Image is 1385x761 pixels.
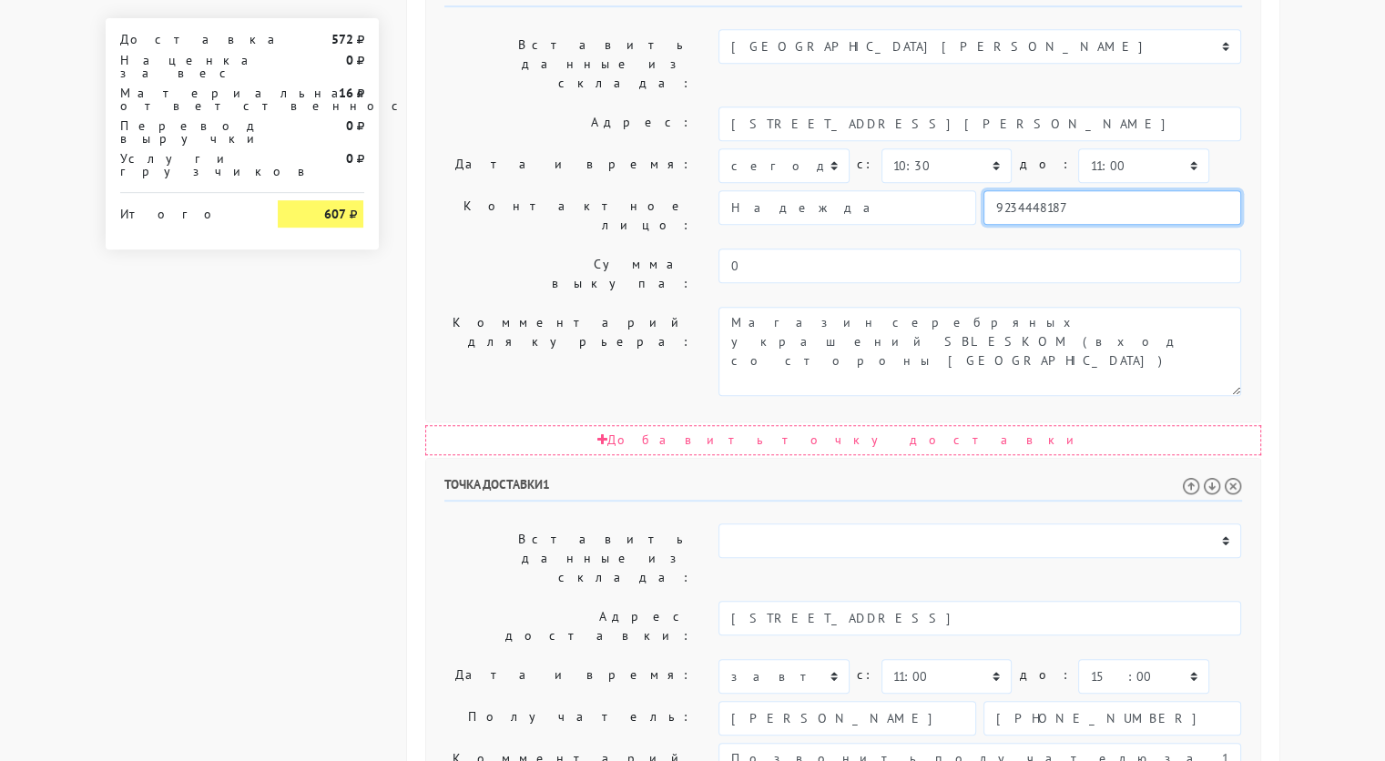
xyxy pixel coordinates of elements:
label: Вставить данные из склада: [431,523,706,594]
strong: 0 [345,52,352,68]
input: Телефон [983,701,1241,736]
div: Наценка за вес [107,54,265,79]
label: Получатель: [431,701,706,736]
label: Адрес: [431,107,706,141]
label: c: [857,659,874,691]
label: Вставить данные из склада: [431,29,706,99]
div: Услуги грузчиков [107,152,265,178]
div: Материальная ответственность [107,86,265,112]
span: 1 [543,476,550,492]
label: Сумма выкупа: [431,249,706,299]
strong: 0 [345,117,352,134]
label: до: [1019,148,1071,180]
input: Имя [718,190,976,225]
strong: 0 [345,150,352,167]
label: до: [1019,659,1071,691]
label: c: [857,148,874,180]
strong: 572 [331,31,352,47]
label: Дата и время: [431,148,706,183]
strong: 607 [323,206,345,222]
label: Адрес доставки: [431,601,706,652]
input: Имя [718,701,976,736]
div: Добавить точку доставки [425,425,1261,455]
div: Итого [120,200,251,220]
label: Дата и время: [431,659,706,694]
label: Контактное лицо: [431,190,706,241]
div: Доставка [107,33,265,46]
label: Комментарий для курьера: [431,307,706,396]
input: Телефон [983,190,1241,225]
div: Перевод выручки [107,119,265,145]
strong: 16 [338,85,352,101]
h6: Точка доставки [444,477,1242,502]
